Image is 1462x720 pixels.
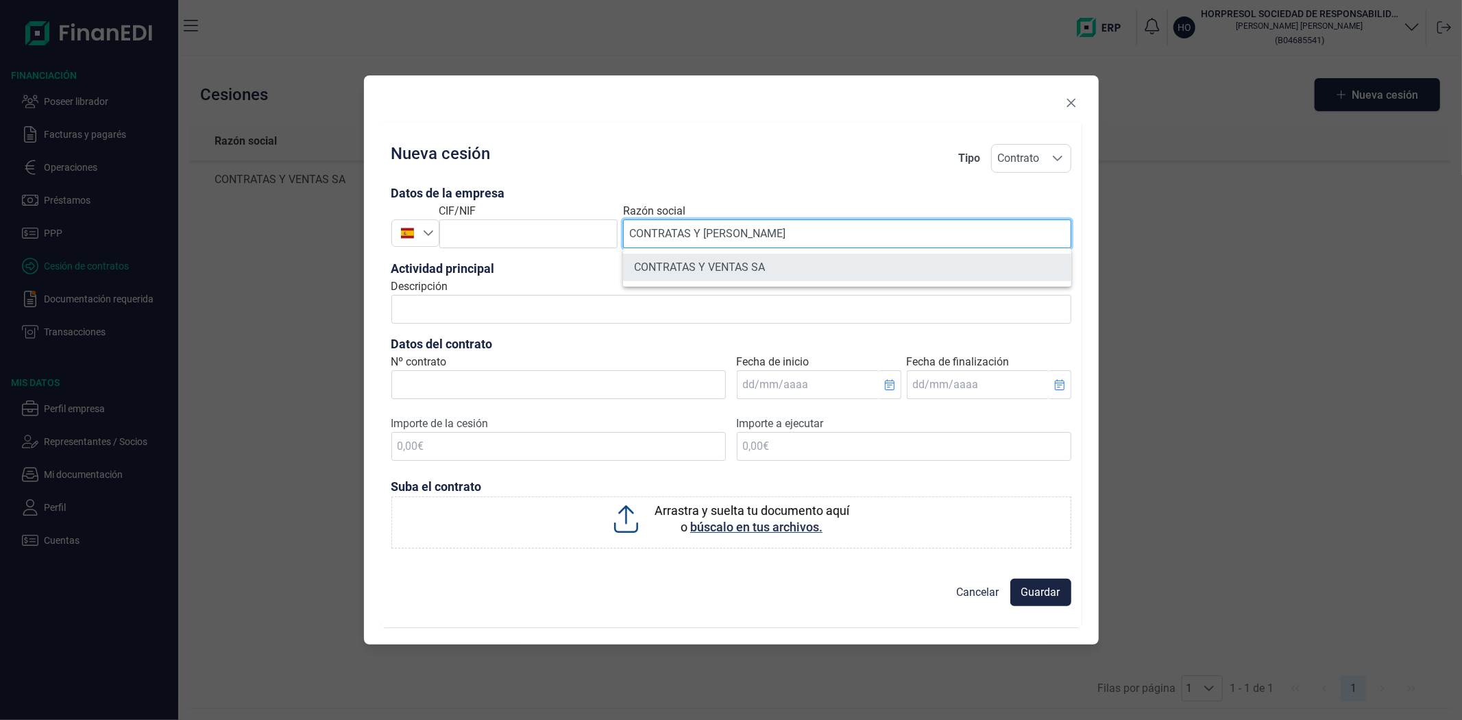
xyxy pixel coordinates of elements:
label: Descripción [391,278,448,295]
input: 0,00€ [391,432,726,461]
label: Importe a ejecutar [737,416,1071,432]
label: Importe de la cesión [391,416,726,432]
div: Seleccione una opción [1045,145,1071,172]
span: Cancelar [957,584,999,601]
button: Guardar [1010,579,1071,606]
span: Guardar [1021,584,1060,601]
label: CIF/NIF [439,203,476,219]
h3: Datos del contrato [391,335,1071,354]
h3: Actividad principal [391,259,1071,278]
button: Cancelar [946,579,1010,606]
label: Razón social [623,203,685,219]
input: dd/mm/aaaa [737,370,879,399]
input: 0,00€ [737,432,1071,461]
div: Seleccione un país [423,220,439,246]
li: CONTRATAS Y VENTAS SA [623,254,1071,281]
div: Arrastra y suelta tu documento aquí o [654,503,849,536]
label: Fecha de finalización [907,354,1010,370]
label: Fecha de inicio [737,354,809,370]
span: búscalo en tus archivos. [690,520,823,534]
input: dd/mm/aaaa [907,370,1049,399]
button: Close [1060,92,1082,114]
button: Choose Date [879,370,901,399]
h3: Datos de la empresa [391,184,1071,203]
h2: Nueva cesión [391,144,491,173]
h3: Suba el contrato [391,477,1071,496]
img: ES [401,226,414,239]
label: Nº contrato [391,354,447,370]
span: Contrato [992,145,1045,172]
div: Tipo [958,150,980,167]
button: Choose Date [1049,370,1071,399]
